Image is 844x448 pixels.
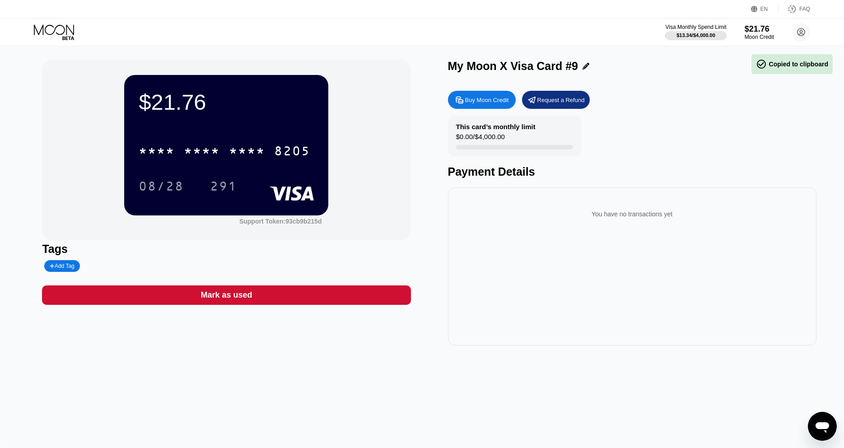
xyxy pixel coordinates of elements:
[522,91,590,109] div: Request a Refund
[448,91,516,109] div: Buy Moon Credit
[456,133,505,145] div: $0.00 / $4,000.00
[779,5,810,14] div: FAQ
[42,285,410,305] div: Mark as used
[799,6,810,12] div: FAQ
[745,34,774,40] div: Moon Credit
[203,175,244,197] div: 291
[44,260,79,272] div: Add Tag
[239,218,322,225] div: Support Token:93cb9b215d
[751,5,779,14] div: EN
[745,24,774,34] div: $21.76
[665,24,726,30] div: Visa Monthly Spend Limit
[239,218,322,225] div: Support Token: 93cb9b215d
[456,123,536,131] div: This card’s monthly limit
[274,145,310,159] div: 8205
[745,24,774,40] div: $21.76Moon Credit
[756,59,767,70] span: 
[201,290,252,300] div: Mark as used
[537,96,585,104] div: Request a Refund
[465,96,509,104] div: Buy Moon Credit
[448,60,578,73] div: My Moon X Visa Card #9
[665,24,726,40] div: Visa Monthly Spend Limit$13.34/$4,000.00
[756,59,828,70] div: Copied to clipboard
[139,89,314,115] div: $21.76
[139,180,184,195] div: 08/28
[455,201,809,227] div: You have no transactions yet
[210,180,237,195] div: 291
[42,243,410,256] div: Tags
[808,412,837,441] iframe: Mesajlaşma penceresini başlatma düğmesi
[676,33,715,38] div: $13.34 / $4,000.00
[760,6,768,12] div: EN
[50,263,74,269] div: Add Tag
[132,175,191,197] div: 08/28
[448,165,816,178] div: Payment Details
